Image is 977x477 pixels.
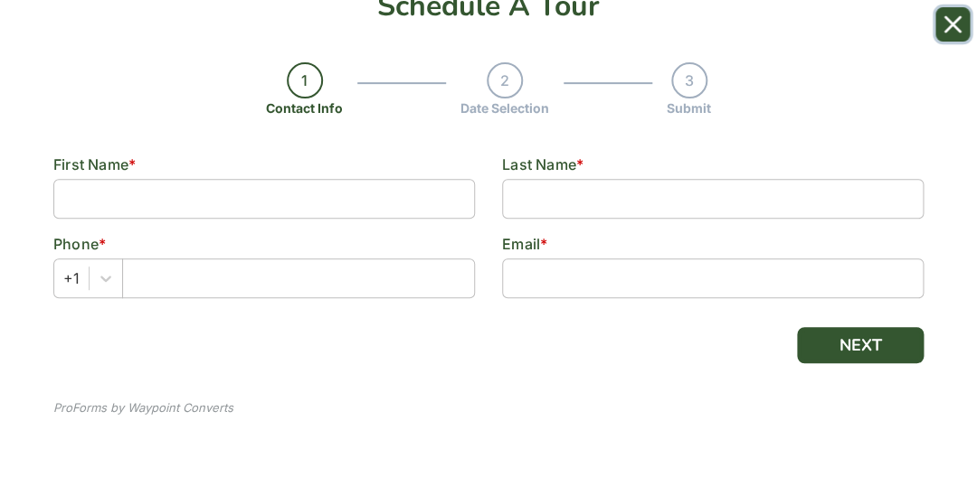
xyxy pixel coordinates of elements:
[53,155,128,173] span: First Name
[935,7,970,42] button: Close
[266,98,343,117] div: Contact Info
[797,327,924,363] button: NEXT
[667,98,711,117] div: Submit
[53,399,233,417] div: ProForms by Waypoint Converts
[502,235,540,253] span: Email
[460,98,549,117] div: Date Selection
[53,235,99,253] span: Phone
[502,155,576,173] span: Last Name
[487,62,523,98] div: 2
[671,62,707,98] div: 3
[287,62,323,98] div: 1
